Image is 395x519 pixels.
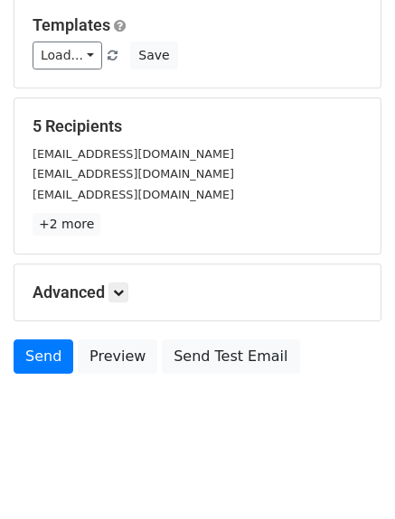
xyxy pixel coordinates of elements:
div: Widget de chat [305,432,395,519]
a: Preview [78,339,157,374]
a: Load... [33,42,102,70]
small: [EMAIL_ADDRESS][DOMAIN_NAME] [33,167,234,181]
a: +2 more [33,213,100,236]
a: Templates [33,15,110,34]
a: Send [14,339,73,374]
small: [EMAIL_ADDRESS][DOMAIN_NAME] [33,147,234,161]
h5: 5 Recipients [33,116,362,136]
small: [EMAIL_ADDRESS][DOMAIN_NAME] [33,188,234,201]
iframe: Chat Widget [305,432,395,519]
button: Save [130,42,177,70]
a: Send Test Email [162,339,299,374]
h5: Advanced [33,283,362,302]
